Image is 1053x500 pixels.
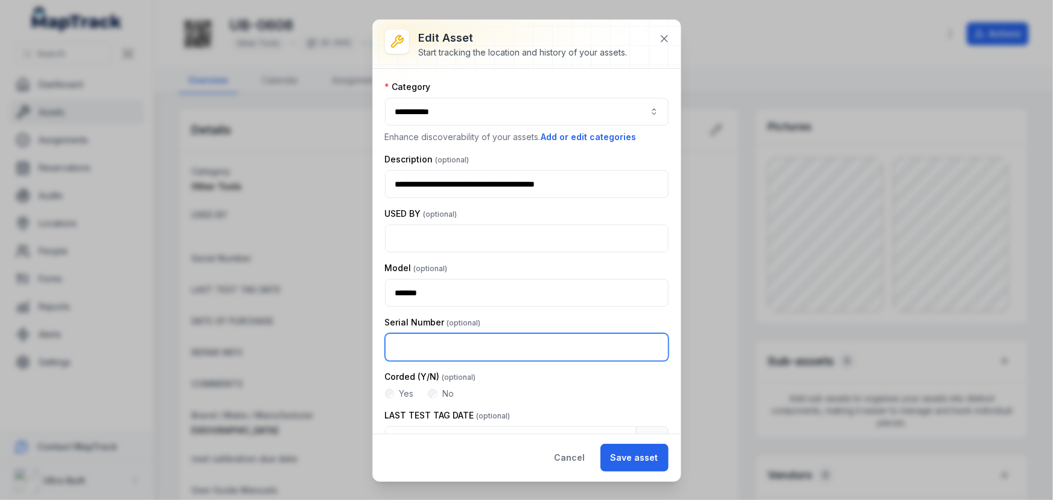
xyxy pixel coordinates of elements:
[385,262,448,274] label: Model
[385,81,431,93] label: Category
[600,444,669,472] button: Save asset
[442,388,454,400] label: No
[385,409,511,421] label: LAST TEST TAG DATE
[544,444,596,472] button: Cancel
[636,426,669,454] button: Calendar
[385,208,457,220] label: USED BY
[419,30,628,46] h3: Edit asset
[385,130,669,144] p: Enhance discoverability of your assets.
[385,153,469,165] label: Description
[399,388,413,400] label: Yes
[419,46,628,59] div: Start tracking the location and history of your assets.
[541,130,637,144] button: Add or edit categories
[385,316,481,329] label: Serial Number
[385,371,476,383] label: Corded (Y/N)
